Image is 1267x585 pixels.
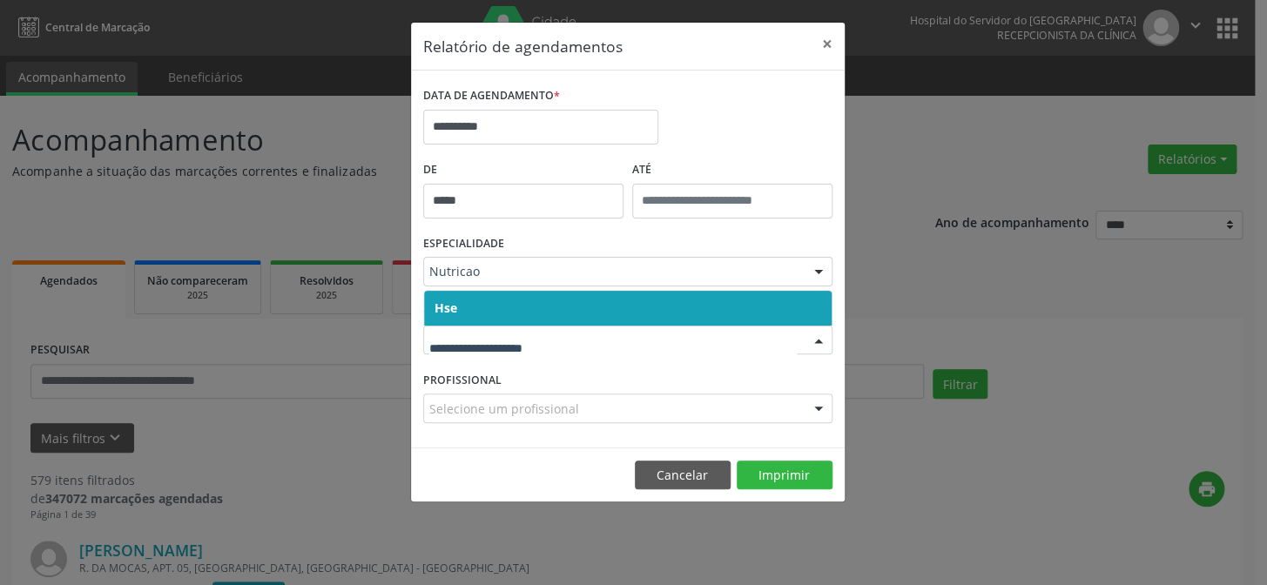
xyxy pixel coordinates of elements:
[435,299,457,316] span: Hse
[423,157,623,184] label: De
[737,461,832,490] button: Imprimir
[632,157,832,184] label: ATÉ
[810,23,845,65] button: Close
[423,366,502,393] label: PROFISSIONAL
[429,400,579,418] span: Selecione um profissional
[423,35,623,57] h5: Relatório de agendamentos
[635,461,731,490] button: Cancelar
[429,263,797,280] span: Nutricao
[423,83,560,110] label: DATA DE AGENDAMENTO
[423,231,504,258] label: ESPECIALIDADE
